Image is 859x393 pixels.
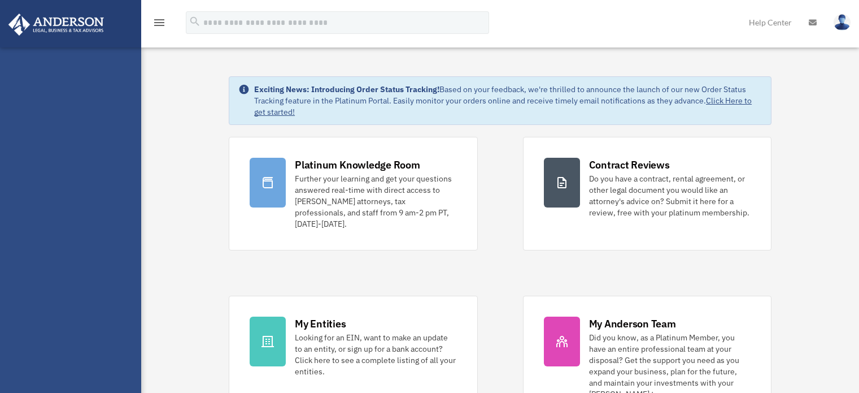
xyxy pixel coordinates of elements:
div: Looking for an EIN, want to make an update to an entity, or sign up for a bank account? Click her... [295,332,456,377]
div: My Entities [295,317,346,331]
a: menu [152,20,166,29]
div: Based on your feedback, we're thrilled to announce the launch of our new Order Status Tracking fe... [254,84,762,118]
img: Anderson Advisors Platinum Portal [5,14,107,36]
a: Platinum Knowledge Room Further your learning and get your questions answered real-time with dire... [229,137,477,251]
div: Do you have a contract, rental agreement, or other legal document you would like an attorney's ad... [589,173,751,218]
a: Click Here to get started! [254,96,752,117]
strong: Exciting News: Introducing Order Status Tracking! [254,84,439,94]
a: Contract Reviews Do you have a contract, rental agreement, or other legal document you would like... [523,137,771,251]
div: Contract Reviews [589,158,670,172]
i: search [189,15,201,28]
i: menu [152,16,166,29]
img: User Pic [834,14,851,31]
div: Platinum Knowledge Room [295,158,420,172]
div: Further your learning and get your questions answered real-time with direct access to [PERSON_NAM... [295,173,456,230]
div: My Anderson Team [589,317,676,331]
